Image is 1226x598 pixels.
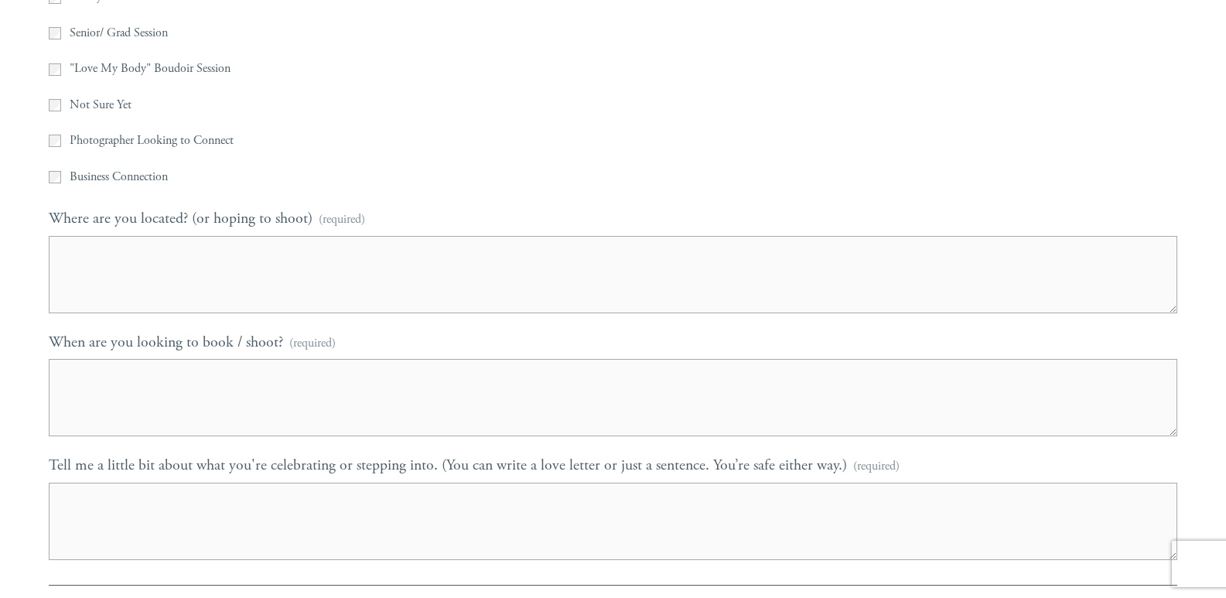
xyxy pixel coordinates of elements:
span: Photographer Looking to Connect [70,130,234,152]
span: Tell me a little bit about what you're celebrating or stepping into. (You can write a love letter... [49,452,847,480]
span: (required) [289,333,336,355]
input: Not Sure Yet [49,99,61,111]
span: Not Sure Yet [70,94,131,117]
input: Business Connection [49,171,61,183]
input: Senior/ Grad Session [49,27,61,39]
span: When are you looking to book / shoot? [49,329,283,357]
span: Business Connection [70,166,168,189]
span: Where are you located? (or hoping to shoot) [49,205,312,233]
span: Senior/ Grad Session [70,22,168,45]
input: "Love My Body" Boudoir Session [49,63,61,76]
input: Photographer Looking to Connect [49,135,61,147]
span: "Love My Body" Boudoir Session [70,58,231,80]
span: (required) [853,456,900,478]
span: (required) [319,209,365,231]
